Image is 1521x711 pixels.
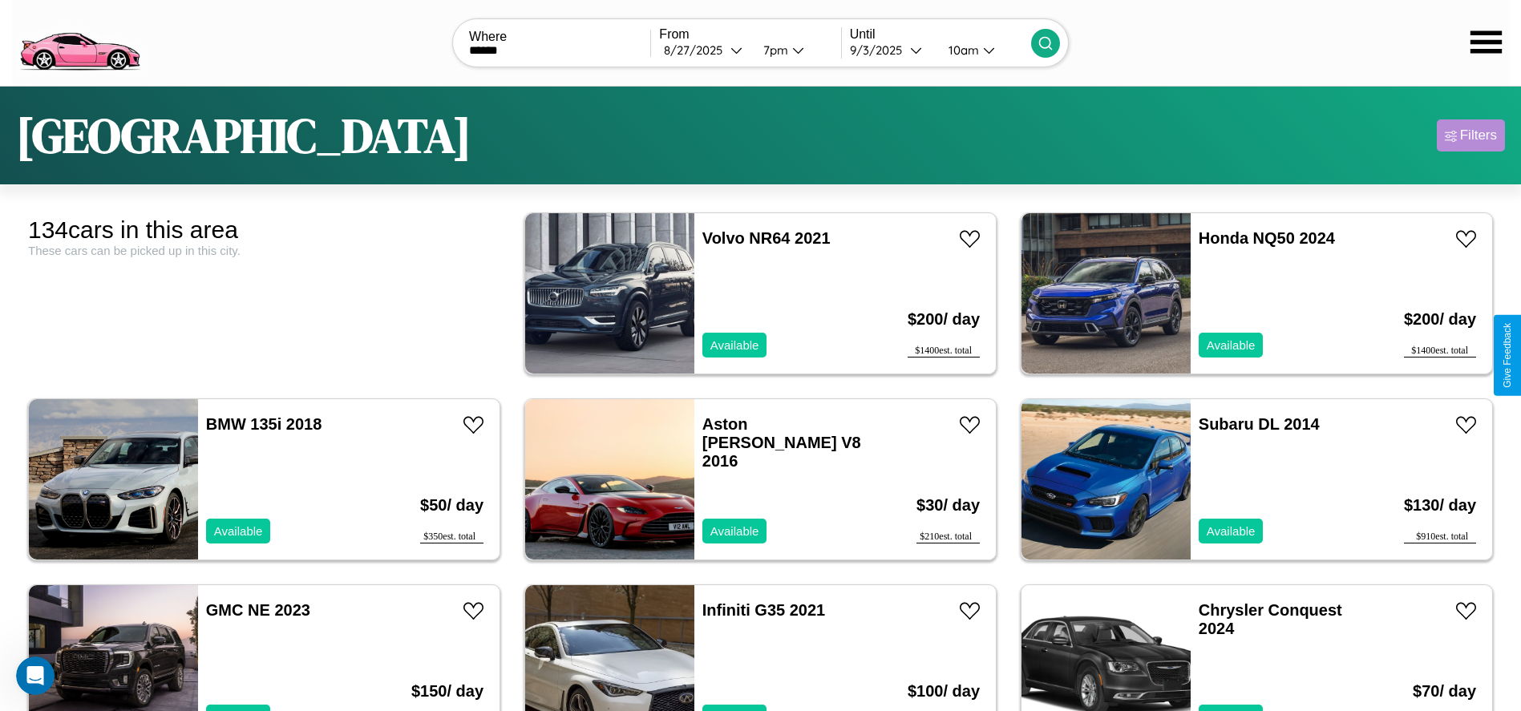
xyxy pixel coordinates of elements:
[1199,415,1320,433] a: Subaru DL 2014
[214,520,263,542] p: Available
[1207,520,1256,542] p: Available
[916,531,980,543] div: $ 210 est. total
[702,229,831,247] a: Volvo NR64 2021
[469,30,650,44] label: Where
[1404,294,1476,345] h3: $ 200 / day
[1199,601,1342,637] a: Chrysler Conquest 2024
[28,216,500,244] div: 134 cars in this area
[659,27,840,42] label: From
[916,480,980,531] h3: $ 30 / day
[941,42,983,58] div: 10am
[1460,127,1497,143] div: Filters
[750,42,841,59] button: 7pm
[936,42,1031,59] button: 10am
[1404,480,1476,531] h3: $ 130 / day
[206,415,322,433] a: BMW 135i 2018
[1404,345,1476,358] div: $ 1400 est. total
[850,42,910,58] div: 9 / 3 / 2025
[659,42,750,59] button: 8/27/2025
[702,601,825,619] a: Infiniti G35 2021
[420,480,483,531] h3: $ 50 / day
[755,42,792,58] div: 7pm
[1404,531,1476,543] div: $ 910 est. total
[16,656,55,695] iframe: Intercom live chat
[206,601,310,619] a: GMC NE 2023
[664,42,730,58] div: 8 / 27 / 2025
[710,520,759,542] p: Available
[908,345,980,358] div: $ 1400 est. total
[710,334,759,356] p: Available
[702,415,861,470] a: Aston [PERSON_NAME] V8 2016
[850,27,1031,42] label: Until
[1437,119,1505,151] button: Filters
[28,244,500,257] div: These cars can be picked up in this city.
[1207,334,1256,356] p: Available
[1502,323,1513,388] div: Give Feedback
[1199,229,1335,247] a: Honda NQ50 2024
[12,8,147,75] img: logo
[908,294,980,345] h3: $ 200 / day
[16,103,471,168] h1: [GEOGRAPHIC_DATA]
[420,531,483,543] div: $ 350 est. total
